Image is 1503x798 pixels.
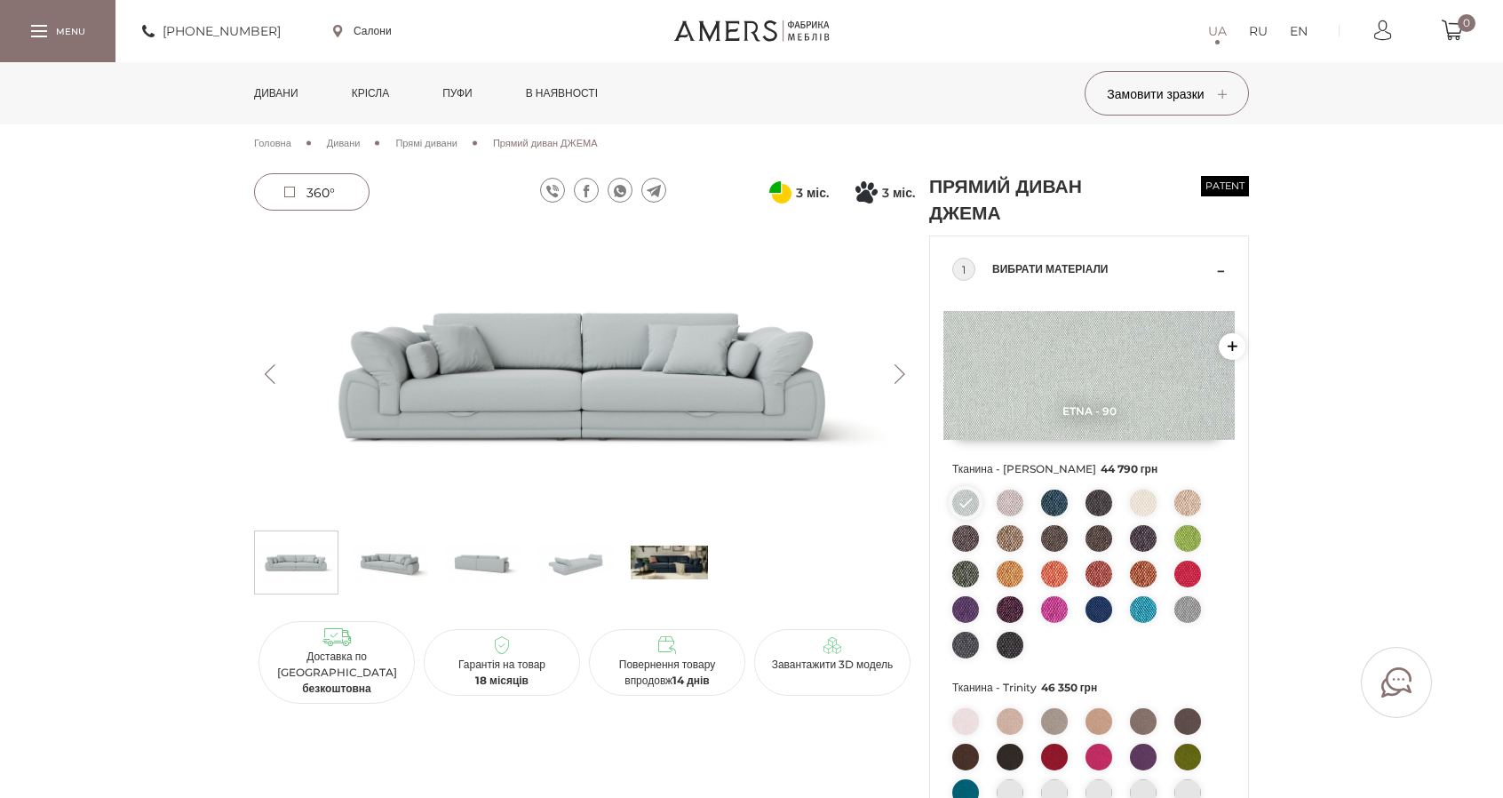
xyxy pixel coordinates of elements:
a: whatsapp [608,178,632,203]
a: Прямі дивани [395,135,457,151]
img: Прямий диван ДЖЕМА -0 [254,227,915,522]
span: Замовити зразки [1107,86,1226,102]
svg: Покупка частинами від Монобанку [855,181,878,203]
span: 46 350 грн [1041,681,1098,694]
span: Etna - 90 [943,404,1235,418]
h1: Прямий диван ДЖЕМА [929,173,1133,227]
span: patent [1201,176,1249,196]
a: EN [1290,20,1308,42]
b: безкоштовна [302,682,371,695]
button: Previous [254,364,285,384]
span: 360° [306,185,335,201]
span: 3 міс. [796,182,829,203]
span: Дивани [327,137,361,149]
p: Повернення товару впродовж [596,657,738,689]
div: 1 [952,258,975,281]
span: Тканина - Trinity [952,676,1226,699]
a: telegram [641,178,666,203]
img: Прямий диван ДЖЕМА s-3 [537,536,615,589]
a: в наявності [513,62,611,124]
a: RU [1249,20,1268,42]
button: Next [884,364,915,384]
button: Замовити зразки [1085,71,1249,116]
a: Головна [254,135,291,151]
span: 0 [1458,14,1475,32]
img: Etna - 90 [943,311,1235,440]
span: Тканина - [PERSON_NAME] [952,458,1226,481]
p: Доставка по [GEOGRAPHIC_DATA] [266,649,408,697]
a: Дивани [327,135,361,151]
a: Салони [333,23,392,39]
img: Прямий диван ДЖЕМА s-2 [444,536,521,589]
a: Крісла [338,62,402,124]
a: viber [540,178,565,203]
a: facebook [574,178,599,203]
img: s_ [631,536,708,589]
b: 18 місяців [475,674,529,687]
p: Гарантія на товар [431,657,573,689]
a: Дивани [241,62,312,124]
p: Завантажити 3D модель [761,657,903,673]
a: UA [1208,20,1227,42]
a: 360° [254,173,370,211]
span: Вибрати матеріали [992,259,1213,280]
span: Прямі дивани [395,137,457,149]
span: 44 790 грн [1101,462,1158,475]
a: [PHONE_NUMBER] [142,20,281,42]
img: Прямий диван ДЖЕМА s-1 [351,536,428,589]
a: Пуфи [429,62,486,124]
svg: Оплата частинами від ПриватБанку [769,181,791,203]
span: 3 міс. [882,182,915,203]
span: Головна [254,137,291,149]
b: 14 днів [672,674,710,687]
img: Прямий диван ДЖЕМА s-0 [258,536,335,589]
